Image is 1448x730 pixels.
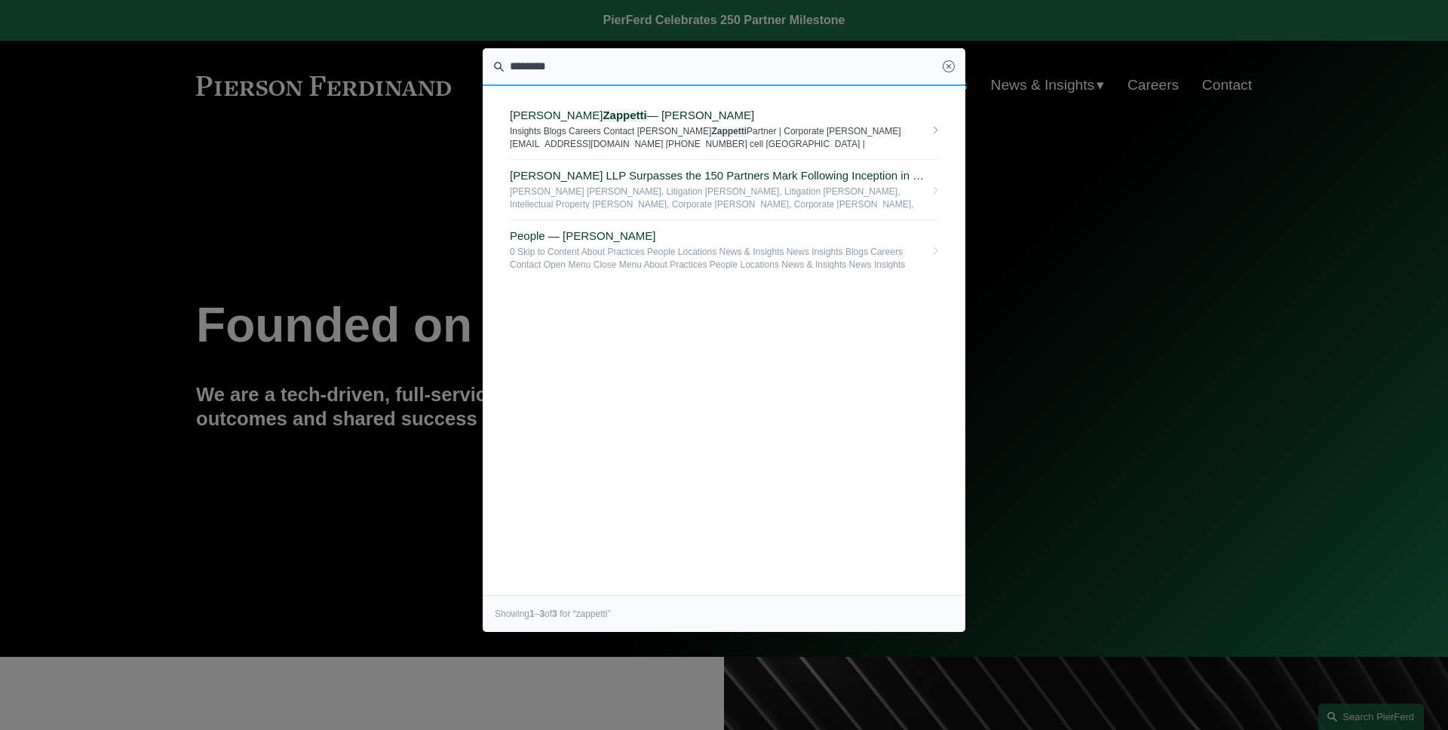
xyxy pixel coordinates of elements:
em: Zappetti [603,109,646,121]
span: [PERSON_NAME] — [PERSON_NAME] [510,109,925,122]
div: Showing – of [495,609,611,618]
a: People — [PERSON_NAME] 0 Skip to Content About Practices People Locations News & Insights News In... [510,220,938,280]
a: [PERSON_NAME] LLP Surpasses the 150 Partners Mark Following Inception in January — [PERSON_NAME] ... [510,160,938,220]
span: for “zappetti” [560,609,610,619]
strong: 1 [529,609,535,619]
span: [PERSON_NAME] [PERSON_NAME], Litigation [PERSON_NAME], Litigation [PERSON_NAME], Intellectual Pro... [510,186,925,209]
em: Zappetti [711,126,747,136]
strong: 3 [552,609,557,619]
a: Close [943,60,955,72]
span: People — [PERSON_NAME] [510,229,925,243]
input: Search this site [483,48,965,86]
a: [PERSON_NAME]Zappetti— [PERSON_NAME] Insights Blogs Careers Contact [PERSON_NAME]ZappettiPartner ... [510,100,938,160]
span: [PERSON_NAME] LLP Surpasses the 150 Partners Mark Following Inception in January — [PERSON_NAME] LLP [510,169,925,182]
span: 0 Skip to Content About Practices People Locations News & Insights News Insights Blogs Careers Co... [510,246,925,269]
strong: 3 [539,609,545,619]
span: Insights Blogs Careers Contact [PERSON_NAME] Partner | Corporate [PERSON_NAME][EMAIL_ADDRESS][DOM... [510,125,925,149]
